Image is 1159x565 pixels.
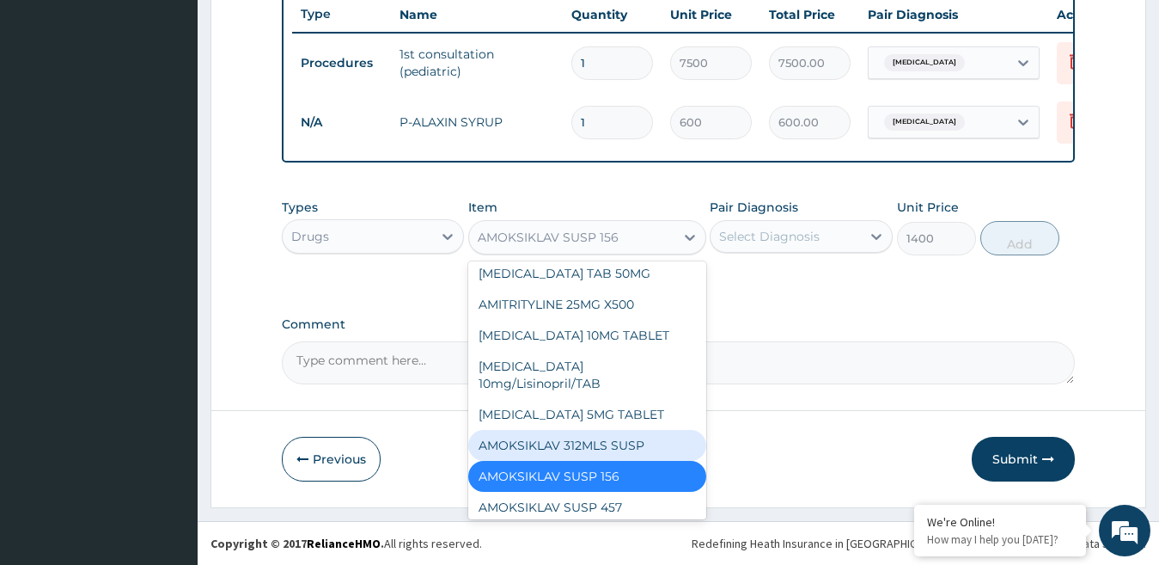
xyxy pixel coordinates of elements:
[210,536,384,551] strong: Copyright © 2017 .
[391,37,563,89] td: 1st consultation (pediatric)
[198,521,1159,565] footer: All rights reserved.
[478,229,619,246] div: AMOKSIKLAV SUSP 156
[972,437,1075,482] button: Submit
[291,228,329,245] div: Drugs
[9,379,327,439] textarea: Type your message and hit 'Enter'
[468,461,706,492] div: AMOKSIKLAV SUSP 156
[282,200,318,215] label: Types
[884,114,965,131] span: [MEDICAL_DATA]
[32,86,70,129] img: d_794563401_company_1708531726252_794563401
[468,351,706,399] div: [MEDICAL_DATA] 10mg/Lisinopril/TAB
[391,105,563,139] td: P-ALAXIN SYRUP
[292,107,391,138] td: N/A
[282,437,381,482] button: Previous
[282,317,1076,332] label: Comment
[719,228,820,245] div: Select Diagnosis
[468,399,706,430] div: [MEDICAL_DATA] 5MG TABLET
[692,535,1146,552] div: Redefining Heath Insurance in [GEOGRAPHIC_DATA] using Telemedicine and Data Science!
[468,289,706,320] div: AMITRITYLINE 25MG X500
[282,9,323,50] div: Minimize live chat window
[927,532,1073,547] p: How may I help you today?
[468,199,497,216] label: Item
[468,430,706,461] div: AMOKSIKLAV 312MLS SUSP
[897,199,959,216] label: Unit Price
[884,54,965,71] span: [MEDICAL_DATA]
[927,514,1073,530] div: We're Online!
[307,536,381,551] a: RelianceHMO
[89,96,289,119] div: Chat with us now
[710,199,798,216] label: Pair Diagnosis
[292,47,391,79] td: Procedures
[980,221,1059,255] button: Add
[468,258,706,289] div: [MEDICAL_DATA] TAB 50MG
[468,320,706,351] div: [MEDICAL_DATA] 10MG TABLET
[100,171,237,345] span: We're online!
[468,492,706,523] div: AMOKSIKLAV SUSP 457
